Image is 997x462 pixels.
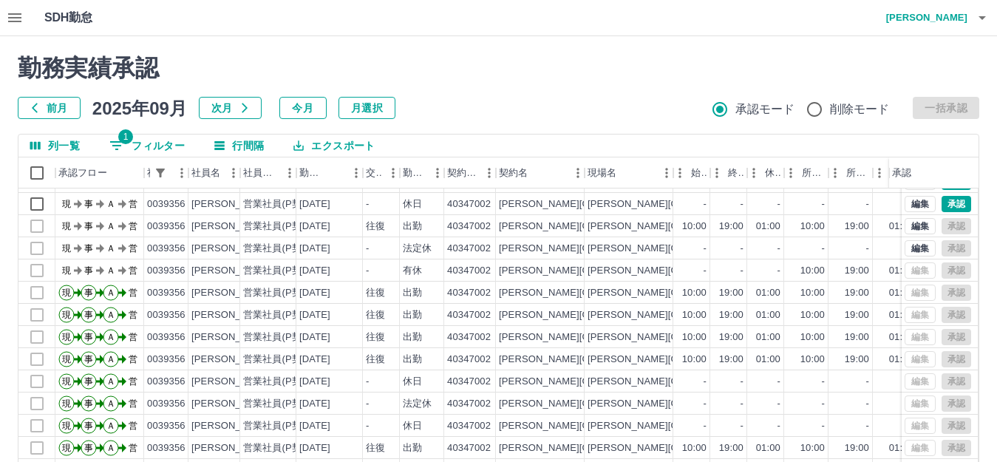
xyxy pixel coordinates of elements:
[366,375,369,389] div: -
[191,220,272,234] div: [PERSON_NAME]
[345,162,367,184] button: メニュー
[719,286,744,300] div: 19:00
[150,163,171,183] div: 1件のフィルターを適用中
[567,162,589,184] button: メニュー
[499,441,681,455] div: [PERSON_NAME][GEOGRAPHIC_DATA]
[889,264,913,278] div: 01:00
[499,286,681,300] div: [PERSON_NAME][GEOGRAPHIC_DATA]
[447,286,491,300] div: 40347002
[741,264,744,278] div: -
[84,199,93,209] text: 事
[222,162,245,184] button: メニュー
[777,419,780,433] div: -
[777,264,780,278] div: -
[84,288,93,298] text: 事
[243,308,315,322] div: 営業社員(P契約)
[129,443,137,453] text: 営
[447,441,491,455] div: 40347002
[673,157,710,188] div: 始業
[866,197,869,211] div: -
[147,397,186,411] div: 0039356
[905,218,936,234] button: 編集
[822,419,825,433] div: -
[129,398,137,409] text: 営
[106,376,115,387] text: Ａ
[704,242,707,256] div: -
[129,310,137,320] text: 営
[499,308,681,322] div: [PERSON_NAME][GEOGRAPHIC_DATA]
[299,157,324,188] div: 勤務日
[447,397,491,411] div: 40347002
[682,220,707,234] div: 10:00
[296,157,363,188] div: 勤務日
[299,197,330,211] div: [DATE]
[106,332,115,342] text: Ａ
[704,419,707,433] div: -
[243,242,315,256] div: 営業社員(P契約)
[243,286,315,300] div: 営業社員(P契約)
[499,375,681,389] div: [PERSON_NAME][GEOGRAPHIC_DATA]
[62,288,71,298] text: 現
[400,157,444,188] div: 勤務区分
[171,162,193,184] button: メニュー
[243,220,315,234] div: 営業社員(P契約)
[84,398,93,409] text: 事
[741,197,744,211] div: -
[62,376,71,387] text: 現
[704,264,707,278] div: -
[147,330,186,344] div: 0039356
[756,330,780,344] div: 01:00
[62,443,71,453] text: 現
[735,101,795,118] span: 承認モード
[822,397,825,411] div: -
[822,242,825,256] div: -
[18,54,979,82] h2: 勤務実績承認
[106,398,115,409] text: Ａ
[299,264,330,278] div: [DATE]
[741,375,744,389] div: -
[682,441,707,455] div: 10:00
[106,265,115,276] text: Ａ
[845,308,869,322] div: 19:00
[499,353,681,367] div: [PERSON_NAME][GEOGRAPHIC_DATA]
[98,135,197,157] button: フィルター表示
[889,330,913,344] div: 01:00
[845,220,869,234] div: 19:00
[682,286,707,300] div: 10:00
[710,157,747,188] div: 終業
[403,264,422,278] div: 有休
[199,97,262,119] button: 次月
[800,441,825,455] div: 10:00
[191,197,272,211] div: [PERSON_NAME]
[243,197,315,211] div: 営業社員(P契約)
[366,330,385,344] div: 往復
[191,264,272,278] div: [PERSON_NAME]
[588,220,877,234] div: [PERSON_NAME][GEOGRAPHIC_DATA]げんき放課後児童クラブ
[147,419,186,433] div: 0039356
[741,242,744,256] div: -
[704,375,707,389] div: -
[728,157,744,188] div: 終業
[444,157,496,188] div: 契約コード
[845,353,869,367] div: 19:00
[682,330,707,344] div: 10:00
[499,242,681,256] div: [PERSON_NAME][GEOGRAPHIC_DATA]
[682,308,707,322] div: 10:00
[147,375,186,389] div: 0039356
[403,220,422,234] div: 出勤
[92,97,187,119] h5: 2025年09月
[84,221,93,231] text: 事
[129,265,137,276] text: 営
[656,162,678,184] button: メニュー
[777,242,780,256] div: -
[588,397,877,411] div: [PERSON_NAME][GEOGRAPHIC_DATA]げんき放課後児童クラブ
[366,353,385,367] div: 往復
[366,157,382,188] div: 交通費
[777,197,780,211] div: -
[243,397,315,411] div: 営業社員(P契約)
[129,243,137,254] text: 営
[765,157,781,188] div: 休憩
[299,308,330,322] div: [DATE]
[845,330,869,344] div: 19:00
[588,264,877,278] div: [PERSON_NAME][GEOGRAPHIC_DATA]げんき放課後児童クラブ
